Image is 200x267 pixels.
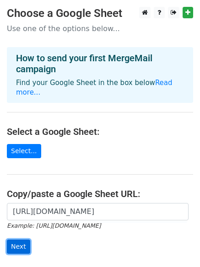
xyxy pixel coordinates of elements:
iframe: Chat Widget [154,223,200,267]
a: Read more... [16,79,173,96]
small: Example: [URL][DOMAIN_NAME] [7,222,101,229]
input: Next [7,240,30,254]
div: Віджет чату [154,223,200,267]
a: Select... [7,144,41,158]
input: Paste your Google Sheet URL here [7,203,189,220]
p: Use one of the options below... [7,24,193,33]
p: Find your Google Sheet in the box below [16,78,184,97]
h3: Choose a Google Sheet [7,7,193,20]
h4: How to send your first MergeMail campaign [16,53,184,75]
h4: Copy/paste a Google Sheet URL: [7,188,193,199]
h4: Select a Google Sheet: [7,126,193,137]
